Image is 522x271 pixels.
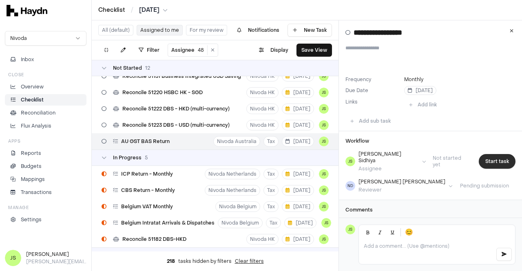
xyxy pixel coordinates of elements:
button: Nivoda HK [246,71,279,82]
span: JS [5,250,21,266]
label: Due Date [345,87,401,94]
p: Settings [21,216,42,223]
button: Clear filters [235,258,264,264]
button: Nivoda HK [246,234,279,245]
button: JS [319,185,329,195]
button: For my review [186,25,227,35]
button: Add sub task [345,115,396,128]
div: Assignee [358,165,419,172]
span: [DATE] [285,73,310,79]
button: ND[PERSON_NAME] [PERSON_NAME]Reviewer [345,178,453,193]
button: [DATE] [282,87,314,98]
div: Reviewer [358,187,445,193]
img: svg+xml,%3c [7,5,47,16]
button: Inbox [5,54,86,65]
button: 😊 [403,227,415,238]
span: Reconcile 51220 HSBC HK - SGD [122,89,203,96]
button: [DATE] [139,6,168,14]
div: [PERSON_NAME] [PERSON_NAME] [358,178,445,185]
button: Bold (Ctrl+B) [362,227,374,238]
button: Assignee48 [168,45,208,55]
h3: Workflow [345,138,369,144]
span: Belgium Intratat Arrivals & Dispatches [121,220,215,226]
span: [DATE] [285,187,310,194]
button: [DATE] [284,218,316,228]
a: Mappings [5,174,86,185]
button: Tax [263,136,279,147]
div: tasks hidden by filters [92,251,338,271]
button: JS [321,218,331,228]
span: JS [345,156,355,166]
button: [DATE] [282,104,314,114]
button: JS [319,120,329,130]
button: [DATE] [282,71,314,82]
a: Checklist [5,94,86,106]
span: 218 [167,258,175,264]
button: Nivoda Belgium [218,218,263,228]
button: [DATE] [282,234,314,245]
span: Belgium VAT Monthly [121,203,173,210]
button: JS [319,71,329,81]
span: Not started yet [426,155,476,168]
a: Transactions [5,187,86,198]
label: Frequency [345,76,401,83]
button: JS [319,104,329,114]
span: [DATE] [139,6,159,14]
button: Notifications [232,24,284,37]
button: JS [319,234,329,244]
p: Budgets [21,163,42,170]
button: New Task [288,24,332,37]
p: Transactions [21,189,52,196]
button: Tax [263,169,279,179]
h3: [PERSON_NAME] [26,251,86,258]
button: All (default) [98,25,133,35]
h3: Comments [345,207,515,213]
h3: Apps [8,138,20,144]
p: Reconciliation [21,109,55,117]
button: [DATE] [404,86,436,95]
button: JS[PERSON_NAME] SidhiyaAssignee [345,151,426,172]
button: [DATE] [282,201,314,212]
a: Settings [5,214,86,225]
h3: Manage [8,205,29,211]
button: Nivoda Australia [213,136,260,147]
button: Nivoda HK [246,87,279,98]
span: [DATE] [285,236,310,242]
button: Display [254,44,293,57]
button: Nivoda Netherlands [205,185,260,196]
span: In Progress [113,154,142,161]
button: JS [319,88,329,97]
span: CBS Return - Monthly [121,187,175,194]
p: Flux Analysis [21,122,51,130]
span: ND [345,181,355,191]
p: [PERSON_NAME][EMAIL_ADDRESS][DOMAIN_NAME] [26,258,86,265]
button: Tax [263,185,279,196]
span: Not Started [113,65,142,71]
span: Pending submission [453,183,515,189]
div: [PERSON_NAME] Sidhiya [358,151,419,164]
span: 5 [145,154,148,161]
h3: Close [8,72,24,78]
span: [DATE] [285,106,310,112]
span: ICP Return - Monthly [121,171,173,177]
button: JS [319,169,329,179]
button: Tax [263,201,279,212]
span: [DATE] [285,138,310,145]
a: Flux Analysis [5,120,86,132]
button: Save View [296,44,332,57]
span: 😊 [405,227,413,237]
button: Nivoda HK [246,104,279,114]
button: Monthly [404,76,423,83]
span: [DATE] [288,220,313,226]
a: Budgets [5,161,86,172]
button: Assigned to me [137,25,183,35]
button: Italic (Ctrl+I) [374,227,386,238]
